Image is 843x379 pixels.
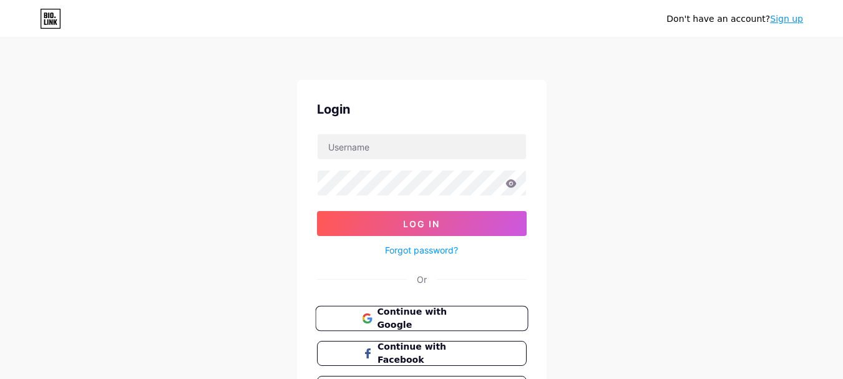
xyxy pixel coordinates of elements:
[666,12,803,26] div: Don't have an account?
[378,340,480,367] span: Continue with Facebook
[317,341,527,366] button: Continue with Facebook
[318,134,526,159] input: Username
[317,211,527,236] button: Log In
[403,219,440,229] span: Log In
[385,244,458,257] a: Forgot password?
[417,273,427,286] div: Or
[377,305,481,332] span: Continue with Google
[317,100,527,119] div: Login
[317,306,527,331] a: Continue with Google
[315,306,528,332] button: Continue with Google
[770,14,803,24] a: Sign up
